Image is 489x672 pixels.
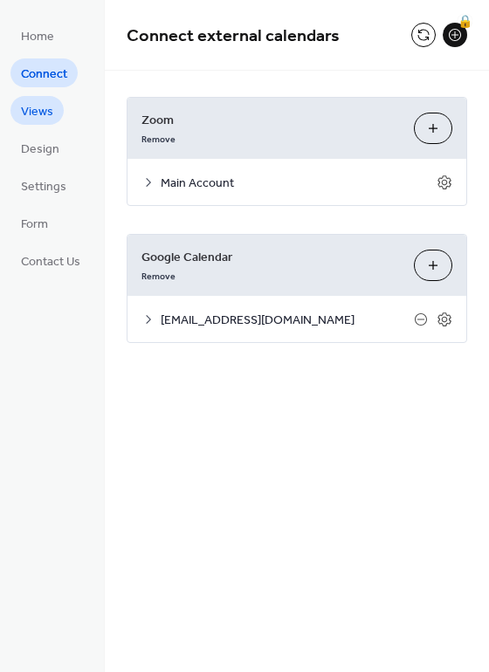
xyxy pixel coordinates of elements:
[10,96,64,125] a: Views
[10,21,65,50] a: Home
[127,19,340,53] span: Connect external calendars
[21,65,67,84] span: Connect
[10,209,59,237] a: Form
[10,58,78,87] a: Connect
[141,249,400,267] span: Google Calendar
[10,134,70,162] a: Design
[10,246,91,275] a: Contact Us
[21,253,80,271] span: Contact Us
[21,103,53,121] span: Views
[141,112,400,130] span: Zoom
[21,216,48,234] span: Form
[21,178,66,196] span: Settings
[21,141,59,159] span: Design
[10,171,77,200] a: Settings
[141,271,176,283] span: Remove
[21,28,54,46] span: Home
[161,312,414,330] span: [EMAIL_ADDRESS][DOMAIN_NAME]
[141,134,176,146] span: Remove
[161,175,437,193] span: Main Account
